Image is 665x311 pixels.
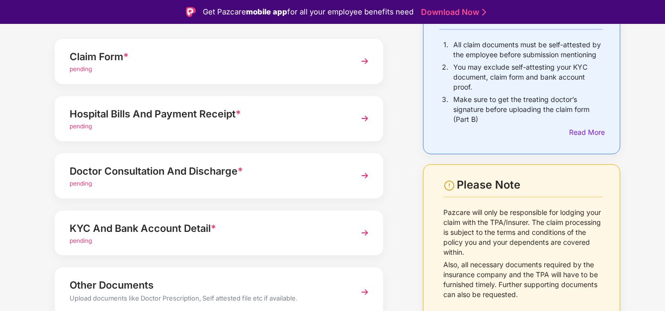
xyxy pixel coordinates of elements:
p: 3. [442,95,448,124]
div: Hospital Bills And Payment Receipt [70,106,343,122]
img: svg+xml;base64,PHN2ZyBpZD0iTmV4dCIgeG1sbnM9Imh0dHA6Ly93d3cudzMub3JnLzIwMDAvc3ZnIiB3aWR0aD0iMzYiIG... [356,224,374,242]
img: Stroke [482,7,486,17]
strong: mobile app [246,7,287,16]
span: pending [70,65,92,73]
div: KYC And Bank Account Detail [70,220,343,236]
div: Read More [569,127,603,138]
div: Doctor Consultation And Discharge [70,163,343,179]
div: Upload documents like Doctor Prescription, Self attested file etc if available. [70,293,343,306]
img: svg+xml;base64,PHN2ZyBpZD0iV2FybmluZ18tXzI0eDI0IiBkYXRhLW5hbWU9Ildhcm5pbmcgLSAyNHgyNCIgeG1sbnM9Im... [443,180,455,192]
img: Logo [186,7,196,17]
p: Pazcare will only be responsible for lodging your claim with the TPA/Insurer. The claim processin... [443,207,603,257]
img: svg+xml;base64,PHN2ZyBpZD0iTmV4dCIgeG1sbnM9Imh0dHA6Ly93d3cudzMub3JnLzIwMDAvc3ZnIiB3aWR0aD0iMzYiIG... [356,52,374,70]
div: Get Pazcare for all your employee benefits need [203,6,414,18]
div: Other Documents [70,277,343,293]
span: pending [70,122,92,130]
p: 2. [442,62,448,92]
img: svg+xml;base64,PHN2ZyBpZD0iTmV4dCIgeG1sbnM9Imh0dHA6Ly93d3cudzMub3JnLzIwMDAvc3ZnIiB3aWR0aD0iMzYiIG... [356,167,374,185]
span: pending [70,180,92,187]
a: Download Now [421,7,483,17]
div: Please Note [457,178,603,192]
div: Claim Form [70,49,343,65]
img: svg+xml;base64,PHN2ZyBpZD0iTmV4dCIgeG1sbnM9Imh0dHA6Ly93d3cudzMub3JnLzIwMDAvc3ZnIiB3aWR0aD0iMzYiIG... [356,283,374,301]
span: pending [70,237,92,244]
p: Also, all necessary documents required by the insurance company and the TPA will have to be furni... [443,260,603,300]
p: 1. [443,40,448,60]
p: Make sure to get the treating doctor’s signature before uploading the claim form (Part B) [453,95,603,124]
p: You may exclude self-attesting your KYC document, claim form and bank account proof. [453,62,603,92]
img: svg+xml;base64,PHN2ZyBpZD0iTmV4dCIgeG1sbnM9Imh0dHA6Ly93d3cudzMub3JnLzIwMDAvc3ZnIiB3aWR0aD0iMzYiIG... [356,109,374,127]
p: All claim documents must be self-attested by the employee before submission mentioning [453,40,603,60]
